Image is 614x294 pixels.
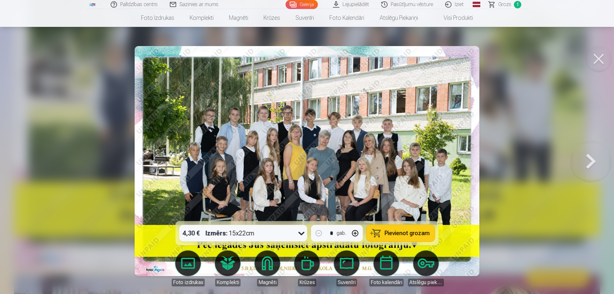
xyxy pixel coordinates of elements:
a: Visi produkti [426,9,481,27]
div: gab. [337,229,346,237]
a: Komplekti [182,9,221,27]
a: Foto izdrukas [170,250,206,286]
div: 15x22cm [206,225,255,242]
div: Foto izdrukas [172,279,205,286]
a: Foto kalendāri [322,9,372,27]
div: Magnēti [257,279,278,286]
span: Pievienot grozam [385,230,430,236]
a: Magnēti [221,9,256,27]
a: Atslēgu piekariņi [372,9,426,27]
a: Foto izdrukas [133,9,182,27]
a: Krūzes [256,9,288,27]
span: Grozs [498,1,511,8]
a: Magnēti [249,250,285,286]
div: Suvenīri [336,279,357,286]
div: Krūzes [298,279,316,286]
div: Komplekti [215,279,240,286]
a: Krūzes [289,250,325,286]
img: /fa1 [89,3,96,6]
strong: Izmērs : [206,229,228,238]
a: Komplekti [210,250,246,286]
a: Foto kalendāri [368,250,404,286]
a: Suvenīri [329,250,365,286]
a: Suvenīri [288,9,322,27]
div: Atslēgu piekariņi [408,279,444,286]
a: Atslēgu piekariņi [408,250,444,286]
button: Pievienot grozam [367,225,435,242]
span: 1 [514,1,521,8]
div: Foto kalendāri [369,279,404,286]
div: 4,30 € [179,225,203,242]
